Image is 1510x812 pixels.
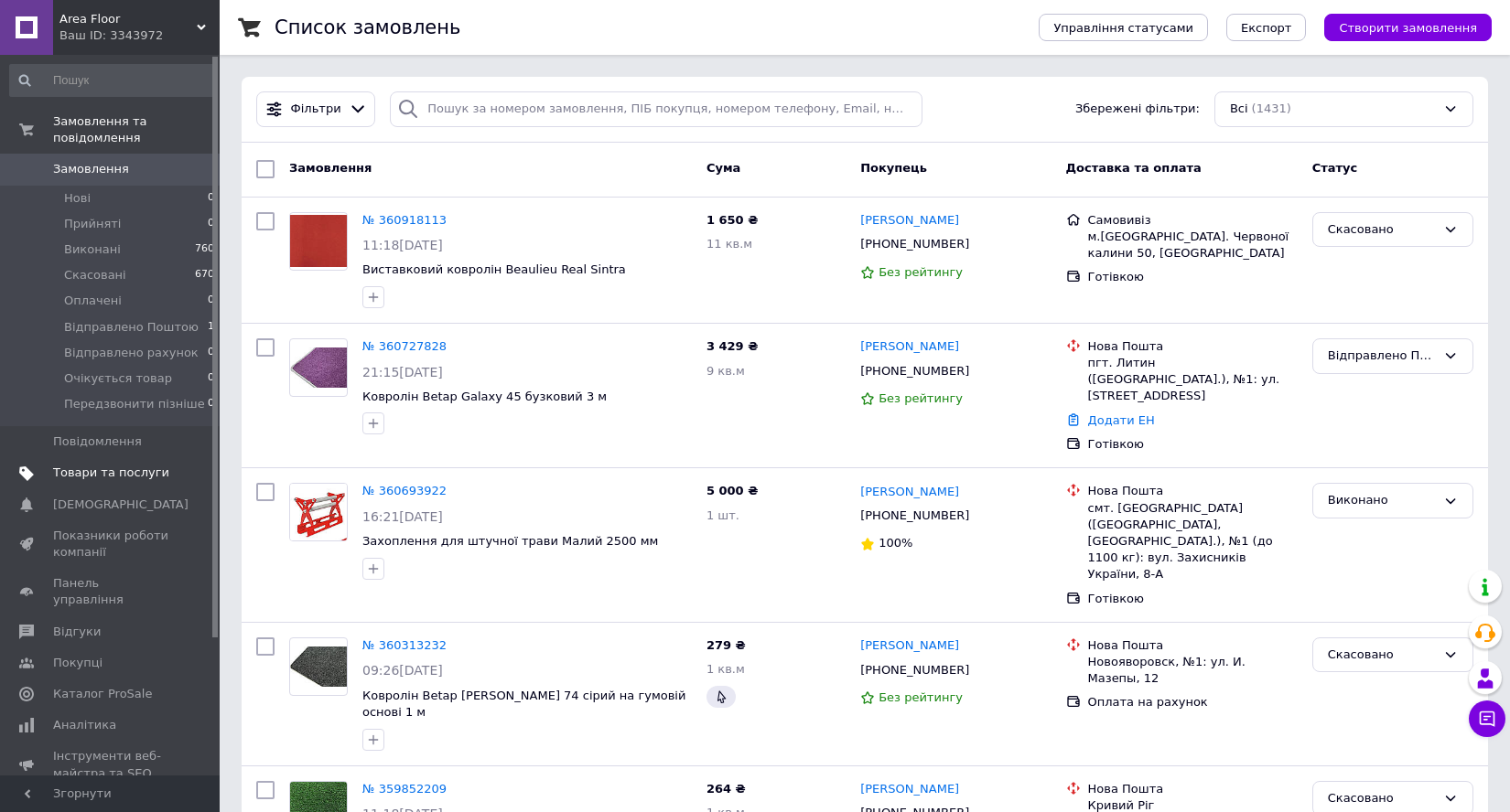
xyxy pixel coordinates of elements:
[362,365,443,379] span: 21:15[DATE]
[64,216,121,232] span: Прийняті
[53,748,169,781] span: Інструменти веб-майстра та SEO
[290,484,347,540] img: Фото товару
[362,638,447,652] a: № 360313232
[1328,347,1436,366] div: Відправлено Поштою
[706,662,745,676] span: 1 кв.м
[706,364,745,378] span: 9 кв.м
[1088,500,1298,583] div: смт. [GEOGRAPHIC_DATA] ([GEOGRAPHIC_DATA], [GEOGRAPHIC_DATA].), №1 (до 1100 кг): вул. Захисників ...
[64,293,122,309] span: Оплачені
[706,484,758,497] span: 5 000 ₴
[879,536,912,550] span: 100%
[195,267,214,283] span: 670
[53,655,102,671] span: Покупці
[362,484,447,497] a: № 360693922
[1328,789,1436,808] div: Скасовано
[289,338,348,397] a: Фото товару
[706,638,746,652] span: 279 ₴
[1088,355,1298,405] div: пгт. Литин ([GEOGRAPHIC_DATA].), №1: ул. [STREET_ADDRESS]
[1088,694,1298,710] div: Оплата на рахунок
[1306,20,1492,34] a: Створити замовлення
[1039,14,1208,41] button: Управління статусами
[1088,637,1298,654] div: Нова Пошта
[289,637,348,696] a: Фото товару
[1324,14,1492,41] button: Створити замовлення
[289,483,348,541] a: Фото товару
[362,509,443,524] span: 16:21[DATE]
[290,347,347,388] img: Фото товару
[362,782,447,796] a: № 359852209
[706,237,752,251] span: 11 кв.м
[208,370,214,387] span: 0
[1088,781,1298,797] div: Нова Пошта
[706,782,746,796] span: 264 ₴
[1088,212,1298,229] div: Самовивіз
[1312,161,1358,175] span: Статус
[860,781,959,798] a: [PERSON_NAME]
[362,534,658,548] a: Захоплення для штучної трави Малий 2500 мм
[857,359,973,383] div: [PHONE_NUMBER]
[1088,269,1298,285] div: Готівкою
[64,267,126,283] span: Скасовані
[64,241,121,258] span: Виконані
[362,262,626,276] a: Виставковий ковролін Beaulieu Real Sintra
[857,504,973,528] div: [PHONE_NUMBER]
[860,161,927,175] span: Покупець
[290,215,347,266] img: Фото товару
[64,345,199,361] span: Відправлено рахунок
[706,508,739,522] span: 1 шт.
[1252,101,1291,115] span: (1431)
[1088,413,1155,427] a: Додати ЕН
[1469,700,1505,737] button: Чат з покупцем
[1088,654,1298,687] div: Новояворовск, №1: ул. И. Мазепы, 12
[1088,591,1298,607] div: Готівкою
[1088,436,1298,453] div: Готівкою
[53,624,101,640] span: Відгуки
[1328,646,1436,665] div: Скасовано
[59,27,220,44] div: Ваш ID: 3343972
[208,319,214,336] span: 1
[1075,101,1200,118] span: Збережені фільтри:
[362,390,607,403] span: Ковролін Betap Galaxy 45 бузковий 3 м
[1230,101,1248,118] span: Всі
[1088,483,1298,499] div: Нова Пошта
[362,213,447,227] a: № 360918113
[195,241,214,258] span: 760
[53,433,142,450] span: Повідомлення
[857,232,973,256] div: [PHONE_NUMBER]
[706,339,758,353] span: 3 429 ₴
[64,190,91,207] span: Нові
[860,484,959,501] a: [PERSON_NAME]
[1328,491,1436,510] div: Виконано
[53,161,129,177] span: Замовлення
[879,265,963,279] span: Без рейтингу
[208,293,214,309] span: 0
[860,637,959,655] a: [PERSON_NAME]
[208,190,214,207] span: 0
[1328,220,1436,240] div: Скасовано
[879,391,963,405] span: Без рейтингу
[53,465,169,481] span: Товари та послуги
[53,717,116,733] span: Аналітика
[64,319,199,336] span: Відправлено Поштою
[362,689,685,720] a: Ковролін Betap [PERSON_NAME] 74 сірий на гумовій основі 1 м
[1339,21,1477,35] span: Створити замовлення
[362,339,447,353] a: № 360727828
[362,238,443,252] span: 11:18[DATE]
[208,396,214,412] span: 0
[706,213,758,227] span: 1 650 ₴
[1226,14,1307,41] button: Експорт
[706,161,740,175] span: Cума
[289,161,372,175] span: Замовлення
[53,497,189,513] span: [DEMOGRAPHIC_DATA]
[9,64,216,97] input: Пошук
[53,528,169,561] span: Показники роботи компанії
[1241,21,1292,35] span: Експорт
[208,216,214,232] span: 0
[1066,161,1202,175] span: Доставка та оплата
[64,370,172,387] span: Очікується товар
[53,113,220,146] span: Замовлення та повідомлення
[53,575,169,608] span: Панель управління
